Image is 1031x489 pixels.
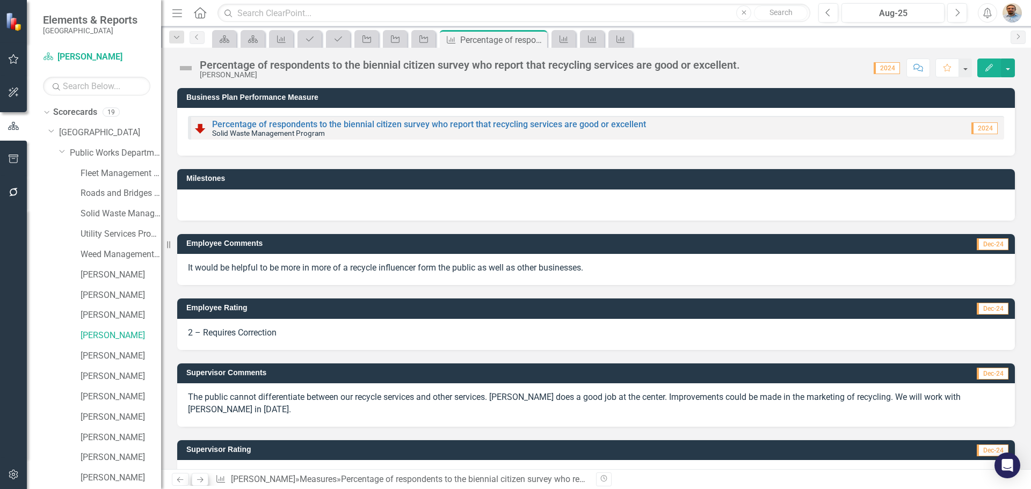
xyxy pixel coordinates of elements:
[971,122,998,134] span: 2024
[81,432,161,444] a: [PERSON_NAME]
[188,327,277,338] span: 2 – Requires Correction
[43,26,137,35] small: [GEOGRAPHIC_DATA]
[186,174,1010,183] h3: Milestones
[81,451,161,464] a: [PERSON_NAME]
[212,119,646,129] a: Percentage of respondents to the biennial citizen survey who report that recycling services are g...
[188,262,1004,274] p: It would be helpful to be more in more of a recycle influencer form the public as well as other b...
[81,208,161,220] a: Solid Waste Management Program
[59,127,161,139] a: [GEOGRAPHIC_DATA]
[994,452,1020,478] div: Open Intercom Messenger
[81,391,161,403] a: [PERSON_NAME]
[81,411,161,424] a: [PERSON_NAME]
[769,8,793,17] span: Search
[200,59,740,71] div: Percentage of respondents to the biennial citizen survey who report that recycling services are g...
[188,391,1004,416] p: The public cannot differentiate between our recycle services and other services. [PERSON_NAME] do...
[43,51,150,63] a: [PERSON_NAME]
[81,370,161,383] a: [PERSON_NAME]
[1003,3,1022,23] img: Martin Schmidt
[177,60,194,77] img: Not Defined
[200,71,740,79] div: [PERSON_NAME]
[977,444,1008,456] span: Dec-24
[212,129,325,137] small: Solid Waste Management Program
[194,122,207,135] img: Below Plan
[186,304,722,312] h3: Employee Rating
[186,93,1010,101] h3: Business Plan Performance Measure
[231,474,295,484] a: [PERSON_NAME]
[215,473,588,486] div: » »
[754,5,808,20] button: Search
[5,12,24,31] img: ClearPoint Strategy
[841,3,945,23] button: Aug-25
[186,446,733,454] h3: Supervisor Rating
[81,472,161,484] a: [PERSON_NAME]
[81,350,161,362] a: [PERSON_NAME]
[977,238,1008,250] span: Dec-24
[81,269,161,281] a: [PERSON_NAME]
[81,249,161,261] a: Weed Management Program
[977,303,1008,315] span: Dec-24
[81,330,161,342] a: [PERSON_NAME]
[103,108,120,117] div: 19
[81,167,161,180] a: Fleet Management Program
[81,289,161,302] a: [PERSON_NAME]
[460,33,544,47] div: Percentage of respondents to the biennial citizen survey who report that recycling services are g...
[53,106,97,119] a: Scorecards
[845,7,941,20] div: Aug-25
[186,239,763,247] h3: Employee Comments
[81,228,161,240] a: Utility Services Program
[186,369,771,377] h3: Supervisor Comments
[43,13,137,26] span: Elements & Reports
[341,474,763,484] div: Percentage of respondents to the biennial citizen survey who report that recycling services are g...
[217,4,810,23] input: Search ClearPoint...
[43,77,150,96] input: Search Below...
[977,368,1008,379] span: Dec-24
[70,147,161,159] a: Public Works Department
[300,474,337,484] a: Measures
[874,62,900,74] span: 2024
[81,187,161,200] a: Roads and Bridges Program
[188,469,249,479] span: 3 – Satisfactory
[81,309,161,322] a: [PERSON_NAME]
